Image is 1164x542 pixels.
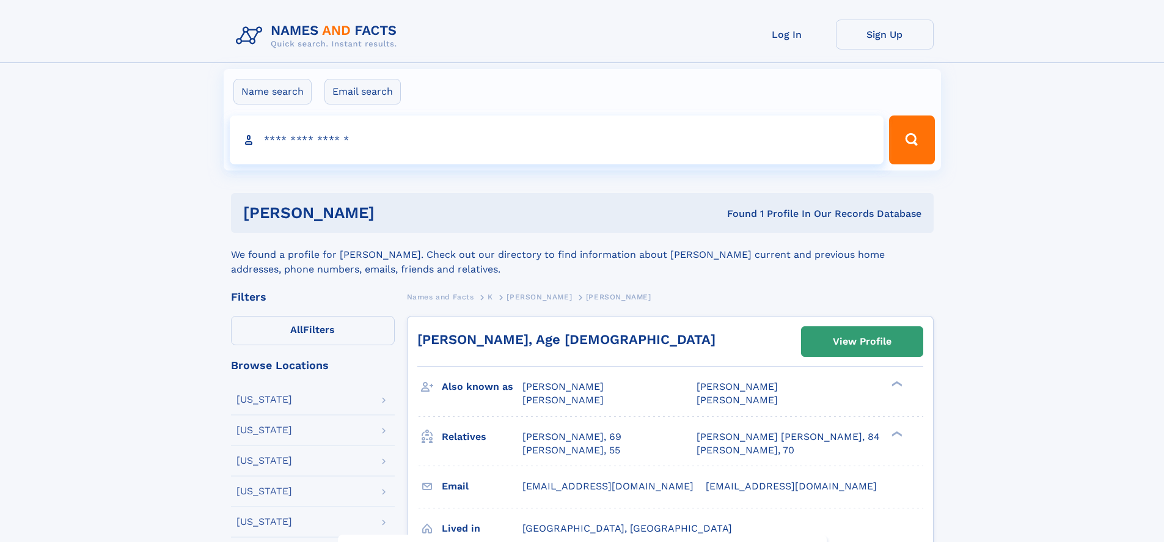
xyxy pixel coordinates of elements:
a: Log In [738,20,836,49]
a: [PERSON_NAME] [507,289,572,304]
div: ❯ [888,430,903,438]
div: [US_STATE] [236,486,292,496]
h1: [PERSON_NAME] [243,205,551,221]
div: Filters [231,291,395,302]
h3: Email [442,476,522,497]
label: Filters [231,316,395,345]
div: [US_STATE] [236,395,292,405]
a: [PERSON_NAME] [PERSON_NAME], 84 [697,430,880,444]
label: Name search [233,79,312,104]
span: [GEOGRAPHIC_DATA], [GEOGRAPHIC_DATA] [522,522,732,534]
a: [PERSON_NAME], 69 [522,430,621,444]
span: [PERSON_NAME] [697,381,778,392]
img: Logo Names and Facts [231,20,407,53]
input: search input [230,115,884,164]
h3: Relatives [442,427,522,447]
div: Found 1 Profile In Our Records Database [551,207,921,221]
a: View Profile [802,327,923,356]
div: [US_STATE] [236,425,292,435]
h3: Lived in [442,518,522,539]
a: K [488,289,493,304]
a: Sign Up [836,20,934,49]
a: [PERSON_NAME], Age [DEMOGRAPHIC_DATA] [417,332,716,347]
div: View Profile [833,328,891,356]
h3: Also known as [442,376,522,397]
span: K [488,293,493,301]
span: [PERSON_NAME] [507,293,572,301]
div: ❯ [888,380,903,388]
a: [PERSON_NAME], 70 [697,444,794,457]
span: All [290,324,303,335]
a: Names and Facts [407,289,474,304]
span: [PERSON_NAME] [522,394,604,406]
span: [PERSON_NAME] [522,381,604,392]
label: Email search [324,79,401,104]
span: [PERSON_NAME] [586,293,651,301]
div: [US_STATE] [236,517,292,527]
span: [EMAIL_ADDRESS][DOMAIN_NAME] [706,480,877,492]
button: Search Button [889,115,934,164]
div: Browse Locations [231,360,395,371]
span: [PERSON_NAME] [697,394,778,406]
span: [EMAIL_ADDRESS][DOMAIN_NAME] [522,480,694,492]
div: [US_STATE] [236,456,292,466]
a: [PERSON_NAME], 55 [522,444,620,457]
div: We found a profile for [PERSON_NAME]. Check out our directory to find information about [PERSON_N... [231,233,934,277]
